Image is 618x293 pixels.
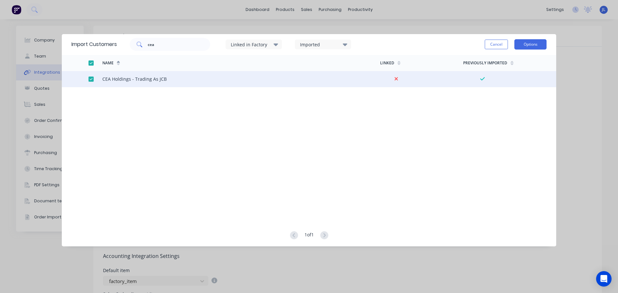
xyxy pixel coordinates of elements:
[596,271,612,287] div: Open Intercom Messenger
[463,60,507,66] div: Previously Imported
[485,40,508,49] button: Cancel
[102,76,167,82] div: CEA Holdings - Trading As JCB
[71,41,117,48] div: Import Customers
[514,39,547,50] button: Options
[304,231,314,240] div: 1 of 1
[300,41,341,48] div: Imported
[231,41,271,48] div: Linked in Factory
[12,5,21,14] img: Factory
[380,60,394,66] div: Linked
[102,60,114,66] div: Name
[148,38,211,51] input: Search...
